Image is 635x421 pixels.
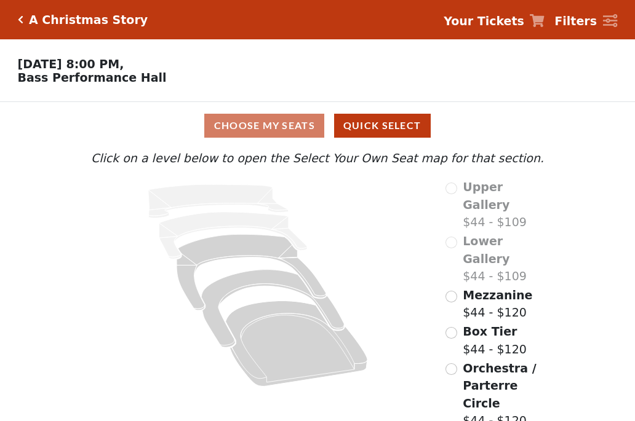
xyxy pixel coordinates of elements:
[148,184,289,218] path: Upper Gallery - Seats Available: 0
[463,323,527,358] label: $44 - $120
[554,12,617,30] a: Filters
[463,234,509,266] span: Lower Gallery
[88,149,547,167] p: Click on a level below to open the Select Your Own Seat map for that section.
[463,232,547,285] label: $44 - $109
[444,12,545,30] a: Your Tickets
[463,288,532,302] span: Mezzanine
[554,14,597,28] strong: Filters
[18,15,23,24] a: Click here to go back to filters
[334,114,431,138] button: Quick Select
[444,14,524,28] strong: Your Tickets
[226,301,368,387] path: Orchestra / Parterre Circle - Seats Available: 179
[463,286,532,321] label: $44 - $120
[463,180,509,211] span: Upper Gallery
[463,361,536,410] span: Orchestra / Parterre Circle
[29,13,148,27] h5: A Christmas Story
[463,325,517,338] span: Box Tier
[463,178,547,231] label: $44 - $109
[159,212,308,259] path: Lower Gallery - Seats Available: 0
